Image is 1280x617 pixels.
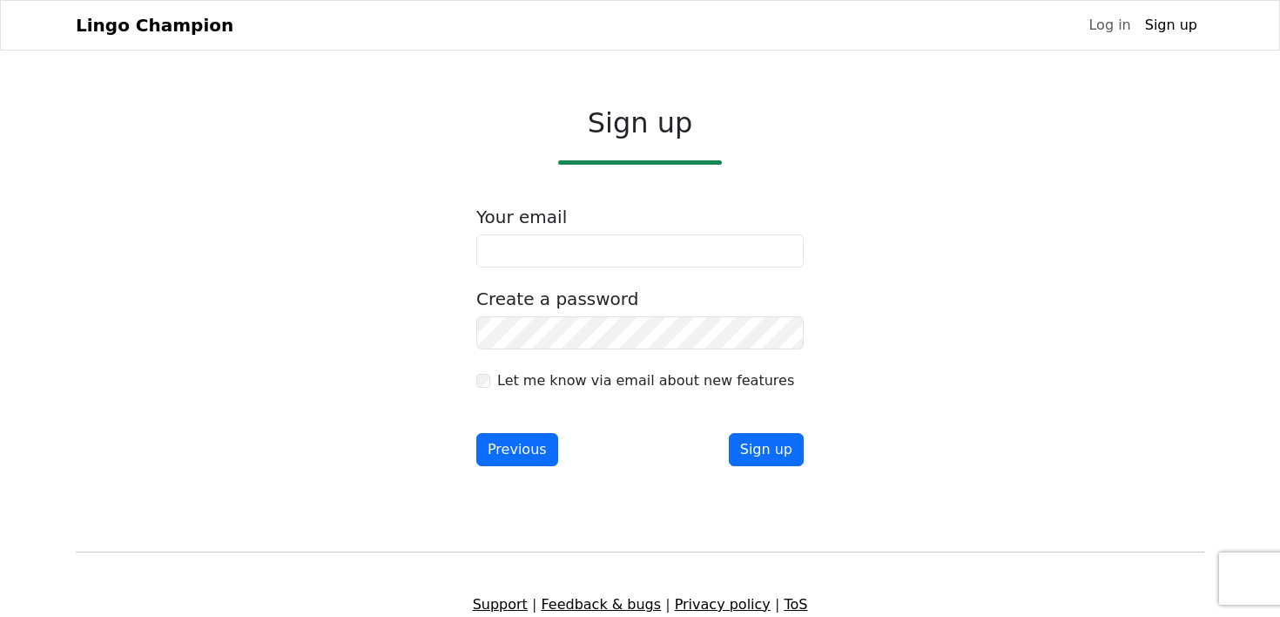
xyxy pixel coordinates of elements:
[1081,8,1137,43] a: Log in
[1138,8,1204,43] a: Sign up
[541,596,661,613] a: Feedback & bugs
[476,207,567,227] label: Your email
[729,433,804,466] button: Sign up
[476,433,558,466] button: Previous
[497,370,794,391] label: Let me know via email about new features
[65,594,1215,615] div: | | |
[476,106,804,139] h2: Sign up
[473,596,528,613] a: Support
[784,596,807,613] a: ToS
[675,596,771,613] a: Privacy policy
[76,8,233,43] a: Lingo Champion
[476,288,638,309] label: Create a password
